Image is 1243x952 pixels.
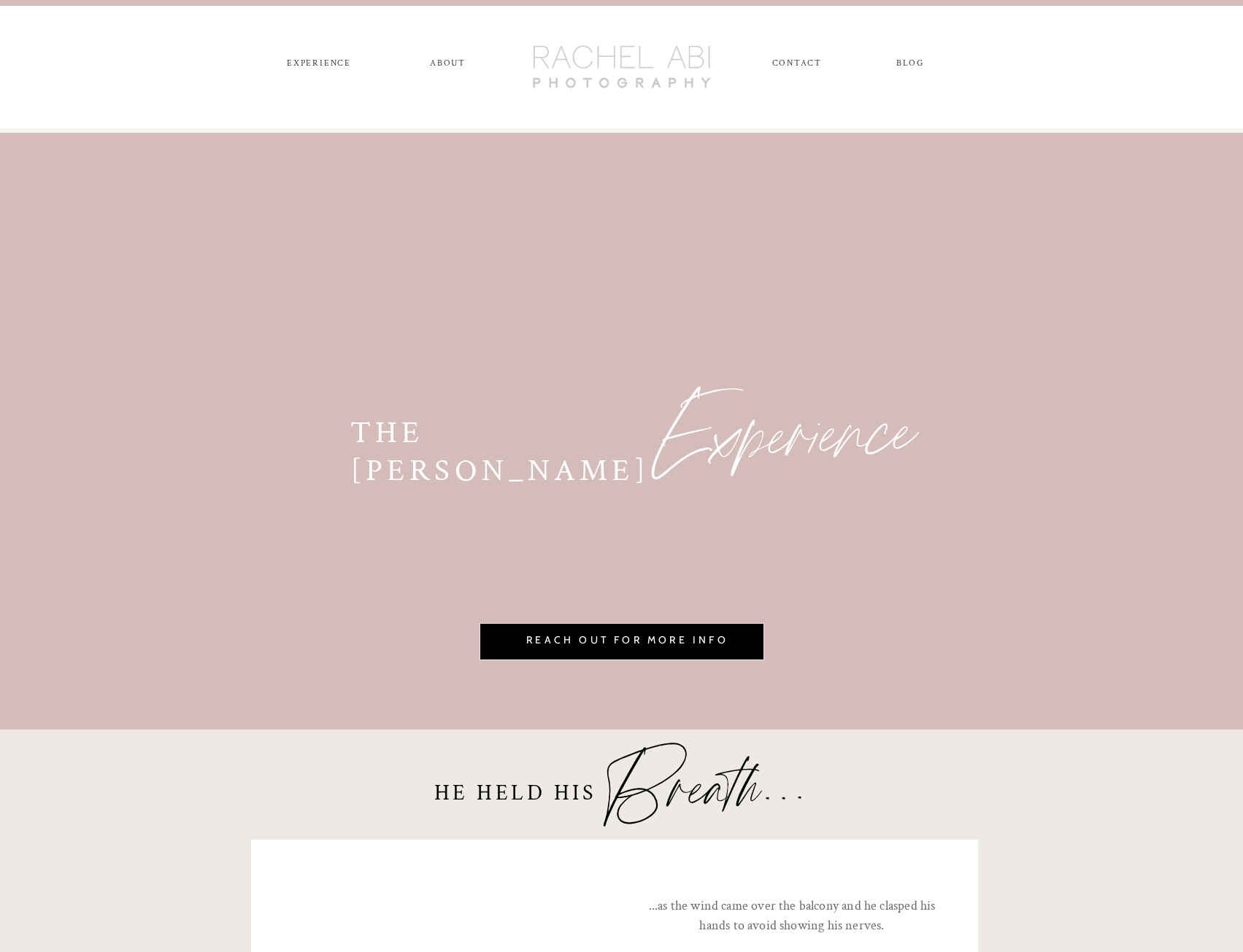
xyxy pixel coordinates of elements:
[884,58,937,74] a: blog
[600,734,1012,840] a: Breath...
[772,58,821,74] a: CONTACT
[350,414,691,466] h2: The [PERSON_NAME]
[434,781,736,832] h2: He held his
[496,631,759,653] a: Reach out For More Info
[652,382,866,481] a: Experience
[281,58,358,74] a: experience
[428,58,469,74] a: ABOUT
